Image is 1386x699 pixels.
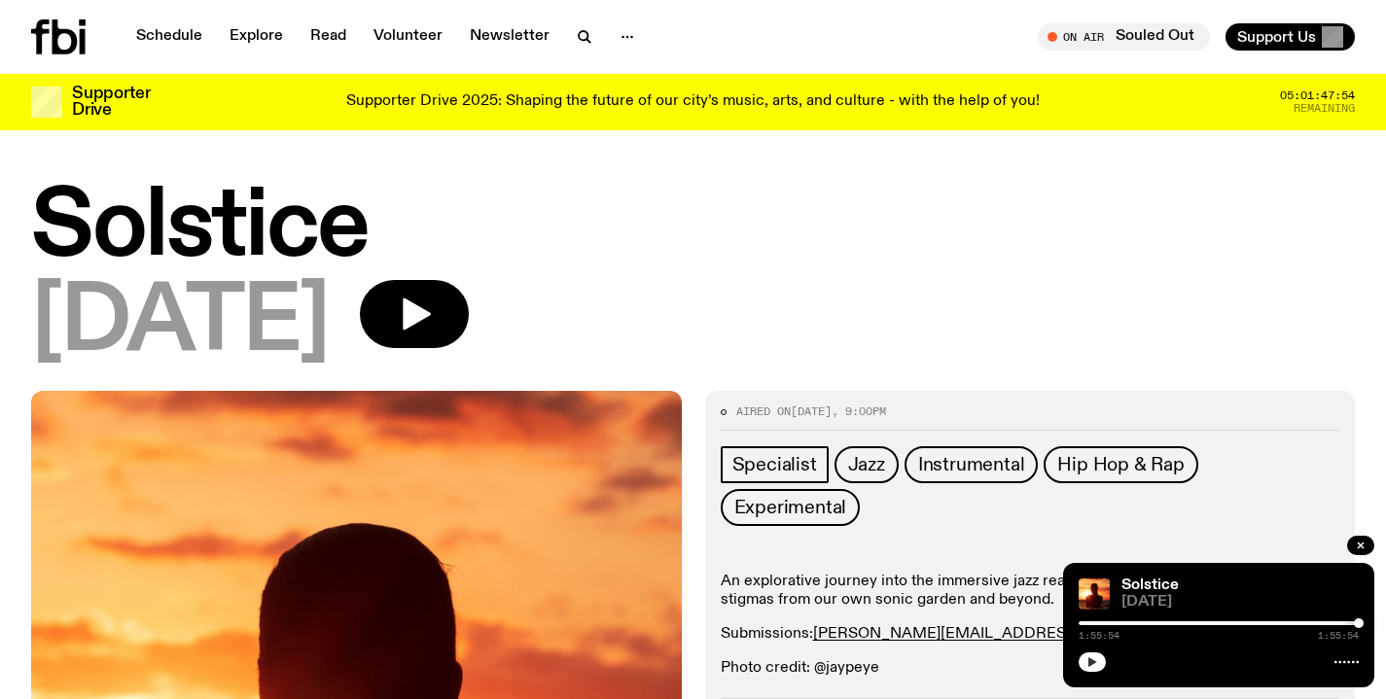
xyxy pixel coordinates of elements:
a: Specialist [721,446,829,483]
a: Explore [218,23,295,51]
img: A girl standing in the ocean as waist level, staring into the rise of the sun. [1079,578,1110,610]
p: Submissions: [721,625,1340,644]
h1: Solstice [31,185,1355,272]
span: Experimental [734,497,847,518]
h3: Supporter Drive [72,86,150,119]
a: Volunteer [362,23,454,51]
a: Experimental [721,489,861,526]
span: 1:55:54 [1079,631,1119,641]
button: On AirSouled Out [1038,23,1210,51]
span: Support Us [1237,28,1316,46]
span: , 9:00pm [832,403,886,419]
a: Schedule [124,23,214,51]
a: Jazz [835,446,899,483]
span: Jazz [848,454,885,475]
a: Newsletter [458,23,561,51]
span: Hip Hop & Rap [1057,454,1184,475]
span: Aired on [736,403,791,419]
p: Supporter Drive 2025: Shaping the future of our city’s music, arts, and culture - with the help o... [346,93,1040,111]
p: An explorative journey into the immersive jazz realm; bending the shape of conventional stigmas f... [721,573,1340,610]
span: Instrumental [918,454,1025,475]
a: Solstice [1121,577,1179,593]
span: [DATE] [791,403,832,419]
span: [DATE] [31,280,329,367]
a: [PERSON_NAME][EMAIL_ADDRESS][DOMAIN_NAME] [813,626,1208,642]
span: Remaining [1294,103,1355,114]
a: Read [299,23,358,51]
a: Instrumental [905,446,1039,483]
span: Specialist [732,454,817,475]
p: Photo credit: @jaypeye [721,659,1340,678]
span: 05:01:47:54 [1280,90,1355,101]
span: 1:55:54 [1318,631,1359,641]
span: [DATE] [1121,595,1359,610]
button: Support Us [1226,23,1355,51]
a: Hip Hop & Rap [1044,446,1197,483]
